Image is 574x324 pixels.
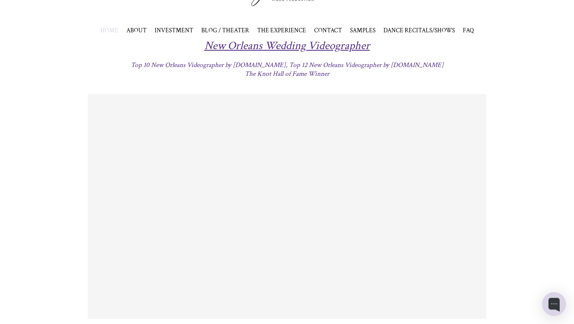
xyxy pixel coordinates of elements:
[131,61,444,69] span: Top 10 New Orleans Videographer by [DOMAIN_NAME], Top 12 New Orleans Videographer by [DOMAIN_NAME]
[155,26,193,34] a: INVESTMENT
[204,38,370,53] span: New Orleans Wedding Videographer
[201,26,249,34] a: BLOG / THEATER
[463,26,474,34] a: FAQ
[100,26,118,34] a: HOME
[245,69,329,78] span: The Knot Hall of Fame Winner
[350,26,375,34] span: SAMPLES
[314,26,342,34] a: CONTACT
[383,26,455,34] span: DANCE RECITALS/SHOWS
[126,26,147,34] a: ABOUT
[257,26,306,34] a: THE EXPERIENCE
